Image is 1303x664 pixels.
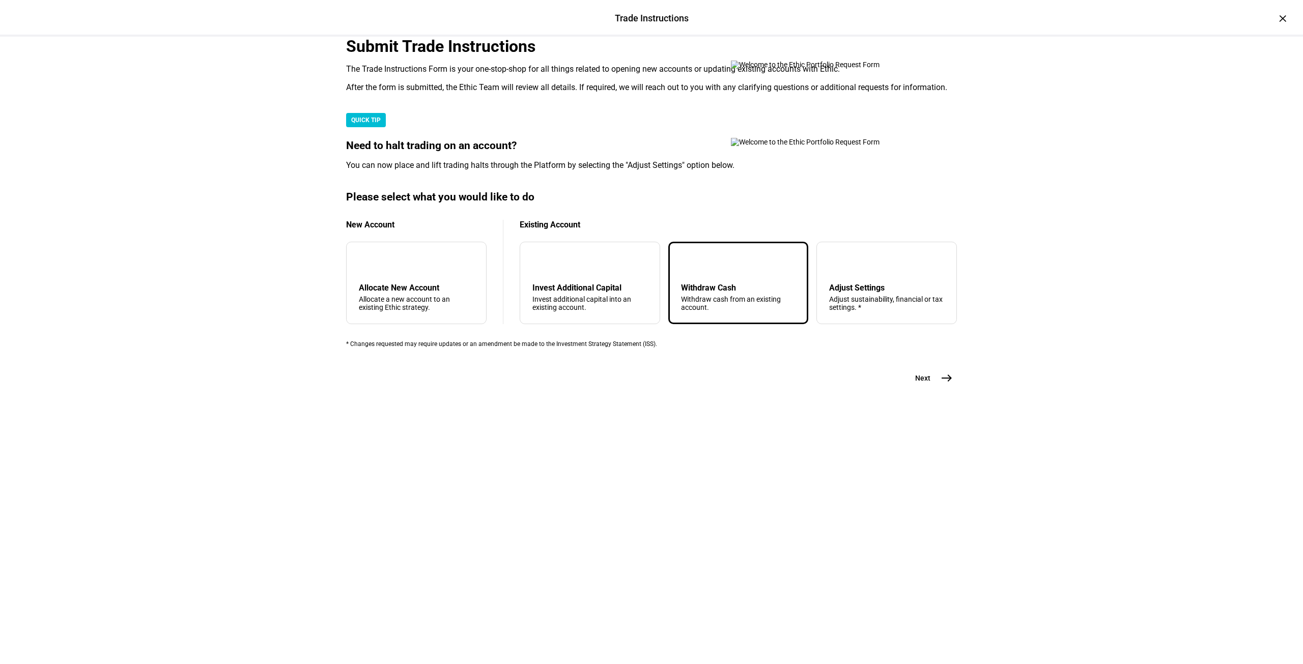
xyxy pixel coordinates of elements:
[829,254,845,271] mat-icon: tune
[359,295,474,311] div: Allocate a new account to an existing Ethic strategy.
[346,160,957,170] div: You can now place and lift trading halts through the Platform by selecting the "Adjust Settings" ...
[1274,10,1291,26] div: ×
[346,113,386,127] div: QUICK TIP
[361,256,373,269] mat-icon: add
[346,64,957,74] div: The Trade Instructions Form is your one-stop-shop for all things related to opening new accounts ...
[534,256,547,269] mat-icon: arrow_downward
[346,139,957,152] div: Need to halt trading on an account?
[681,283,796,293] div: Withdraw Cash
[346,220,487,229] div: New Account
[532,295,647,311] div: Invest additional capital into an existing account.
[532,283,647,293] div: Invest Additional Capital
[520,220,957,229] div: Existing Account
[915,373,930,383] span: Next
[941,372,953,384] mat-icon: east
[346,340,957,348] div: * Changes requested may require updates or an amendment be made to the Investment Strategy Statem...
[615,12,689,25] div: Trade Instructions
[359,283,474,293] div: Allocate New Account
[731,61,914,69] img: Welcome to the Ethic Portfolio Request Form
[829,295,944,311] div: Adjust sustainability, financial or tax settings. *
[346,37,957,56] div: Submit Trade Instructions
[731,138,914,146] img: Welcome to the Ethic Portfolio Request Form
[903,368,957,388] button: Next
[681,295,796,311] div: Withdraw cash from an existing account.
[346,191,957,204] div: Please select what you would like to do
[346,82,957,93] div: After the form is submitted, the Ethic Team will review all details. If required, we will reach o...
[683,256,695,269] mat-icon: arrow_upward
[829,283,944,293] div: Adjust Settings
